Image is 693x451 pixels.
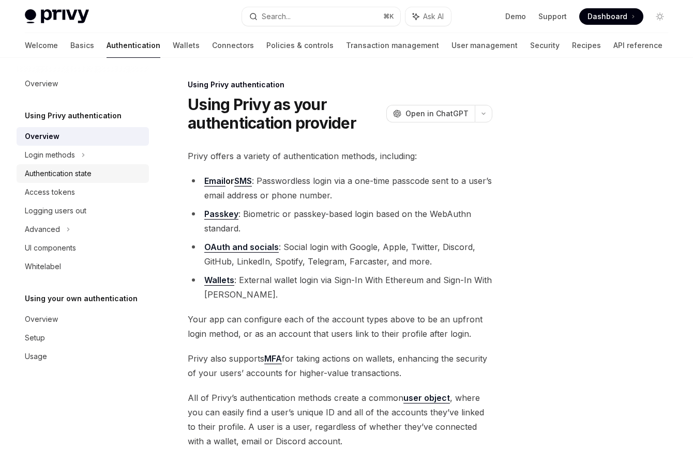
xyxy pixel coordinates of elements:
[25,77,58,90] div: Overview
[188,174,492,203] li: : Passwordless login via a one-time passcode sent to a user’s email address or phone number.
[579,8,643,25] a: Dashboard
[212,33,254,58] a: Connectors
[25,9,89,24] img: light logo
[204,209,238,220] a: Passkey
[451,33,518,58] a: User management
[188,312,492,341] span: Your app can configure each of the account types above to be an upfront login method, or as an ac...
[204,275,234,286] a: Wallets
[234,176,252,186] a: SMS
[17,257,149,276] a: Whitelabel
[188,95,382,132] h1: Using Privy as your authentication provider
[25,186,75,198] div: Access tokens
[505,11,526,22] a: Demo
[17,164,149,183] a: Authentication state
[25,260,61,273] div: Whitelabel
[403,393,450,403] a: user object
[70,33,94,58] a: Basics
[17,201,149,220] a: Logging users out
[17,127,149,146] a: Overview
[107,33,160,58] a: Authentication
[266,33,334,58] a: Policies & controls
[17,310,149,329] a: Overview
[25,110,122,122] h5: Using Privy authentication
[25,130,59,143] div: Overview
[25,332,45,344] div: Setup
[25,223,60,236] div: Advanced
[405,7,451,26] button: Ask AI
[17,183,149,201] a: Access tokens
[652,8,668,25] button: Toggle dark mode
[383,12,394,21] span: ⌘ K
[188,207,492,236] li: : Biometric or passkey-based login based on the WebAuthn standard.
[188,273,492,302] li: : External wallet login via Sign-In With Ethereum and Sign-In With [PERSON_NAME].
[25,33,58,58] a: Welcome
[204,242,279,253] a: OAuth and socials
[188,80,492,90] div: Using Privy authentication
[587,11,627,22] span: Dashboard
[25,205,86,217] div: Logging users out
[173,33,200,58] a: Wallets
[17,74,149,93] a: Overview
[17,329,149,347] a: Setup
[530,33,560,58] a: Security
[262,10,291,23] div: Search...
[405,108,469,119] span: Open in ChatGPT
[25,313,58,325] div: Overview
[25,149,75,161] div: Login methods
[25,292,138,305] h5: Using your own authentication
[613,33,662,58] a: API reference
[572,33,601,58] a: Recipes
[25,350,47,363] div: Usage
[17,239,149,257] a: UI components
[17,347,149,366] a: Usage
[386,105,475,122] button: Open in ChatGPT
[25,167,92,180] div: Authentication state
[204,176,225,186] a: Email
[242,7,400,26] button: Search...⌘K
[423,11,444,22] span: Ask AI
[264,353,282,364] a: MFA
[538,11,567,22] a: Support
[188,351,492,380] span: Privy also supports for taking actions on wallets, enhancing the security of your users’ accounts...
[25,242,76,254] div: UI components
[204,176,252,186] strong: or
[346,33,439,58] a: Transaction management
[188,240,492,269] li: : Social login with Google, Apple, Twitter, Discord, GitHub, LinkedIn, Spotify, Telegram, Farcast...
[188,149,492,163] span: Privy offers a variety of authentication methods, including:
[188,391,492,448] span: All of Privy’s authentication methods create a common , where you can easily find a user’s unique...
